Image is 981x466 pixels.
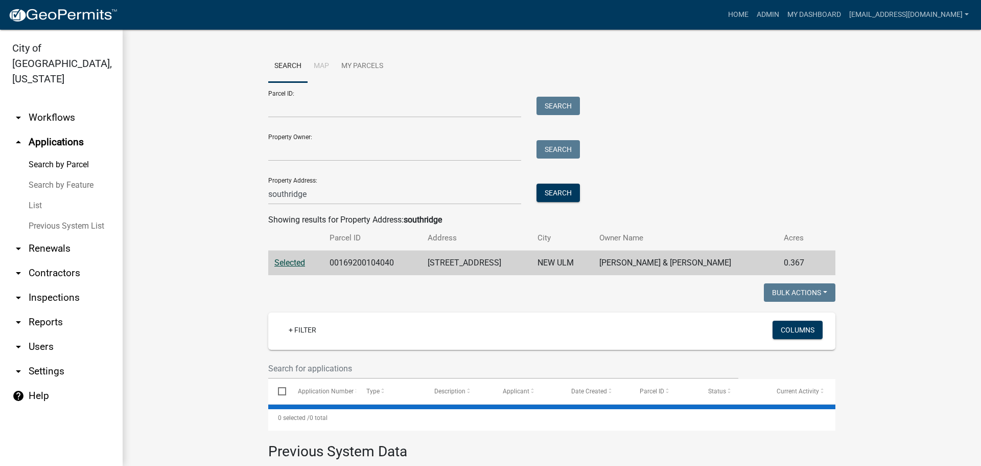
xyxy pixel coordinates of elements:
[12,390,25,402] i: help
[773,321,823,339] button: Columns
[764,283,835,302] button: Bulk Actions
[640,388,664,395] span: Parcel ID
[531,226,594,250] th: City
[12,242,25,255] i: arrow_drop_down
[536,97,580,115] button: Search
[503,388,529,395] span: Applicant
[724,5,753,25] a: Home
[323,251,422,276] td: 00169200104040
[12,112,25,124] i: arrow_drop_down
[593,226,778,250] th: Owner Name
[12,136,25,148] i: arrow_drop_up
[777,388,819,395] span: Current Activity
[278,414,310,421] span: 0 selected /
[274,258,305,268] a: Selected
[323,226,422,250] th: Parcel ID
[298,388,354,395] span: Application Number
[493,379,562,404] datatable-header-cell: Applicant
[422,226,531,250] th: Address
[562,379,630,404] datatable-header-cell: Date Created
[268,358,738,379] input: Search for applications
[268,214,835,226] div: Showing results for Property Address:
[536,140,580,159] button: Search
[434,388,465,395] span: Description
[753,5,783,25] a: Admin
[12,292,25,304] i: arrow_drop_down
[531,251,594,276] td: NEW ULM
[404,215,442,225] strong: southridge
[268,405,835,431] div: 0 total
[778,251,820,276] td: 0.367
[593,251,778,276] td: [PERSON_NAME] & [PERSON_NAME]
[268,50,308,83] a: Search
[268,431,835,462] h3: Previous System Data
[281,321,324,339] a: + Filter
[783,5,845,25] a: My Dashboard
[767,379,835,404] datatable-header-cell: Current Activity
[288,379,356,404] datatable-header-cell: Application Number
[12,341,25,353] i: arrow_drop_down
[268,379,288,404] datatable-header-cell: Select
[356,379,425,404] datatable-header-cell: Type
[422,251,531,276] td: [STREET_ADDRESS]
[778,226,820,250] th: Acres
[571,388,607,395] span: Date Created
[12,365,25,378] i: arrow_drop_down
[12,316,25,328] i: arrow_drop_down
[536,184,580,202] button: Search
[335,50,389,83] a: My Parcels
[425,379,493,404] datatable-header-cell: Description
[366,388,380,395] span: Type
[845,5,973,25] a: [EMAIL_ADDRESS][DOMAIN_NAME]
[12,267,25,279] i: arrow_drop_down
[630,379,698,404] datatable-header-cell: Parcel ID
[698,379,767,404] datatable-header-cell: Status
[708,388,726,395] span: Status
